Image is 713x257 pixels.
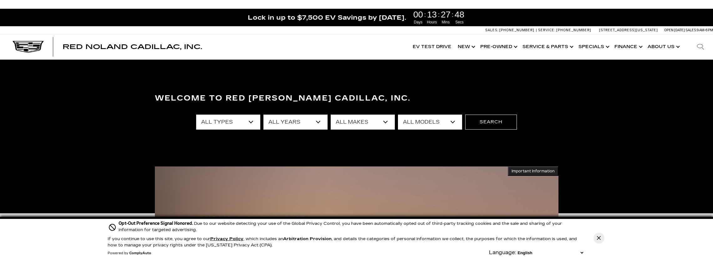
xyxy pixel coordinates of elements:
[644,34,682,59] a: About Us
[688,34,713,59] div: Search
[697,28,713,32] span: 9 AM-6 PM
[412,19,424,25] span: Days
[412,10,424,19] span: 00
[440,10,452,19] span: 27
[13,41,44,53] img: Cadillac Dark Logo with Cadillac White Text
[599,28,658,32] a: [STREET_ADDRESS][US_STATE]
[508,166,558,176] button: Important Information
[664,28,685,32] span: Open [DATE]
[519,34,575,59] a: Service & Parts
[248,13,406,22] span: Lock in up to $7,500 EV Savings by [DATE].
[263,115,328,130] select: Filter by year
[485,28,498,32] span: Sales:
[489,250,516,255] div: Language:
[119,220,585,233] div: Due to our website detecting your use of the Global Privacy Control, you have been automatically ...
[398,115,462,130] select: Filter by model
[210,236,243,241] u: Privacy Policy
[452,10,454,19] span: :
[63,43,202,51] span: Red Noland Cadillac, Inc.
[477,34,519,59] a: Pre-Owned
[516,250,585,256] select: Language Select
[63,44,202,50] a: Red Noland Cadillac, Inc.
[410,34,455,59] a: EV Test Drive
[424,10,426,19] span: :
[685,28,697,32] span: Sales:
[702,12,710,19] a: Close
[108,251,151,255] div: Powered by
[331,115,395,130] select: Filter by make
[155,92,558,105] h3: Welcome to Red [PERSON_NAME] Cadillac, Inc.
[512,169,555,174] span: Important Information
[465,115,517,130] button: Search
[593,233,604,244] button: Close Button
[454,19,466,25] span: Secs
[426,10,438,19] span: 13
[575,34,611,59] a: Specials
[426,19,438,25] span: Hours
[499,28,534,32] span: [PHONE_NUMBER]
[438,10,440,19] span: :
[611,34,644,59] a: Finance
[108,236,577,248] p: If you continue to use this site, you agree to our , which includes an , and details the categori...
[538,28,555,32] span: Service:
[129,251,151,255] a: ComplyAuto
[556,28,591,32] span: [PHONE_NUMBER]
[455,34,477,59] a: New
[283,236,332,241] strong: Arbitration Provision
[454,10,466,19] span: 48
[440,19,452,25] span: Mins
[119,221,194,226] span: Opt-Out Preference Signal Honored .
[196,115,260,130] select: Filter by type
[485,28,536,32] a: Sales: [PHONE_NUMBER]
[536,28,593,32] a: Service: [PHONE_NUMBER]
